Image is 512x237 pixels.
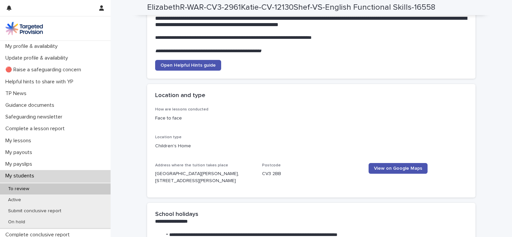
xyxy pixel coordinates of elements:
h2: ElizabethR-WAR-CV3-2961Katie-CV-12130Shef-VS-English Functional Skills-16558 [147,3,435,12]
h2: Location and type [155,92,205,99]
span: Open Helpful Hints guide [161,63,216,68]
p: Helpful hints to share with YP [3,79,79,85]
p: To review [3,186,35,192]
h2: School holidays [155,211,198,218]
p: Complete a lesson report [3,126,70,132]
span: Location type [155,135,182,139]
p: Guidance documents [3,102,60,108]
span: View on Google Maps [374,166,422,171]
img: M5nRWzHhSzIhMunXDL62 [5,22,43,35]
span: How are lessons conducted [155,107,208,111]
p: On hold [3,219,30,225]
p: 🔴 Raise a safeguarding concern [3,67,86,73]
p: CV3 2BB [262,170,361,177]
p: Children's Home [155,143,467,150]
p: My lessons [3,138,37,144]
p: My payouts [3,149,38,156]
p: My payslips [3,161,38,167]
p: Update profile & availability [3,55,73,61]
p: Submit conclusive report [3,208,67,214]
a: View on Google Maps [369,163,428,174]
p: Safeguarding newsletter [3,114,68,120]
p: [GEOGRAPHIC_DATA][PERSON_NAME], [STREET_ADDRESS][PERSON_NAME] [155,170,254,184]
span: Address where the tuition takes place [155,163,228,167]
p: My students [3,173,40,179]
span: Postcode [262,163,281,167]
p: TP News [3,90,32,97]
p: Active [3,197,26,203]
p: My profile & availability [3,43,63,50]
a: Open Helpful Hints guide [155,60,221,71]
p: Face to face [155,115,254,122]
